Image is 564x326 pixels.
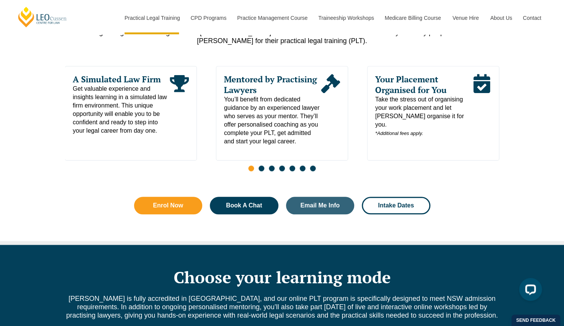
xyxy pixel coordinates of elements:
a: Email Me Info [286,197,355,214]
span: A Simulated Law Firm [73,74,170,85]
a: Book A Chat [210,197,278,214]
span: Go to slide 3 [269,165,275,171]
a: Traineeship Workshops [313,2,379,34]
span: Your Placement Organised for You [375,74,472,95]
em: *Additional fees apply. [375,130,423,136]
a: Venue Hire [447,2,484,34]
a: CPD Programs [185,2,231,34]
div: Read More [472,74,491,138]
span: Take the stress out of organising your work placement and let [PERSON_NAME] organise it for you. [375,95,472,138]
div: Read More [321,74,340,146]
span: Go to slide 2 [259,165,264,171]
div: 2 / 7 [216,66,348,161]
a: Enrol Now [134,197,203,214]
span: Enrol Now [153,202,183,209]
span: Go to slide 5 [289,165,295,171]
span: Get valuable experience and insights learning in a simulated law firm environment. This unique op... [73,85,170,135]
span: Intake Dates [378,202,414,209]
span: You’ll benefit from dedicated guidance by an experienced lawyer who serves as your mentor. They’l... [224,95,321,146]
span: Book A Chat [226,202,262,209]
a: Medicare Billing Course [379,2,447,34]
div: 3 / 7 [367,66,499,161]
a: Practical Legal Training [119,2,185,34]
div: Read More [170,74,189,135]
a: Intake Dates [362,197,430,214]
span: Go to slide 4 [279,165,285,171]
span: Mentored by Practising Lawyers [224,74,321,95]
span: Go to slide 6 [300,165,305,171]
iframe: LiveChat chat widget [513,275,545,307]
span: Go to slide 1 [248,165,254,171]
div: Slides [65,66,499,176]
a: About Us [484,2,517,34]
a: Practice Management Course [232,2,313,34]
div: 1 / 7 [65,66,197,161]
a: [PERSON_NAME] Centre for Law [17,6,68,28]
a: Contact [517,2,547,34]
span: Email Me Info [300,202,340,209]
h2: Choose your learning mode [65,268,499,287]
span: [PERSON_NAME] is fully accredited in [GEOGRAPHIC_DATA], and our online PLT program is specificall... [66,295,498,319]
span: Go to slide 7 [310,165,316,171]
p: Choosing the right PLT learning centre in [GEOGRAPHIC_DATA] can be difficult. Here’s a few reason... [65,28,499,45]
